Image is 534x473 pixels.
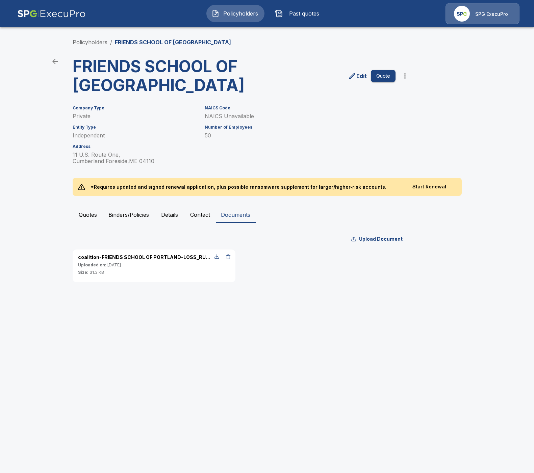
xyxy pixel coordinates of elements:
h6: Address [73,144,197,149]
p: coalition-FRIENDS SCHOOL OF PORTLAND-LOSS_RUN.pdf [78,254,211,261]
img: Past quotes Icon [275,9,283,18]
p: SPG ExecuPro [475,11,508,18]
button: Quote [371,70,396,82]
span: Size: [78,270,88,275]
p: FRIENDS SCHOOL OF [GEOGRAPHIC_DATA] [115,38,231,46]
a: edit [347,71,368,81]
button: Contact [185,207,215,223]
h6: Entity Type [73,125,197,130]
p: *Requires updated and signed renewal application, plus possible ransomware supplement for larger/... [85,178,392,196]
p: [DATE] [78,262,233,268]
button: Past quotes IconPast quotes [270,5,328,22]
p: 31.3 KB [78,269,233,275]
h3: FRIENDS SCHOOL OF [GEOGRAPHIC_DATA] [73,57,239,95]
p: Independent [73,132,197,139]
p: NAICS Unavailable [205,113,395,120]
h6: NAICS Code [205,106,395,110]
img: Agency Icon [454,6,470,22]
button: more [398,69,412,83]
span: Uploaded on: [78,262,106,267]
button: Policyholders IconPolicyholders [206,5,264,22]
p: Edit [356,72,367,80]
button: Start Renewal [402,181,456,193]
a: Policyholders [73,39,107,46]
button: Upload Document [349,234,404,244]
a: back [48,55,62,68]
button: Documents [215,207,256,223]
button: Binders/Policies [103,207,154,223]
button: Quotes [73,207,103,223]
img: Policyholders Icon [211,9,220,18]
a: Agency IconSPG ExecuPro [446,3,519,24]
p: 50 [205,132,395,139]
li: / [110,38,112,46]
span: Past quotes [286,9,323,18]
nav: breadcrumb [73,38,231,46]
button: Details [154,207,185,223]
p: Upload Document [359,235,403,242]
img: AA Logo [17,3,86,24]
div: policyholder tabs [73,207,462,223]
span: Policyholders [222,9,259,18]
p: Private [73,113,197,120]
h6: Company Type [73,106,197,110]
h6: Number of Employees [205,125,395,130]
p: 11 U.S. Route One, Cumberland Foreside , ME 04110 [73,152,197,164]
